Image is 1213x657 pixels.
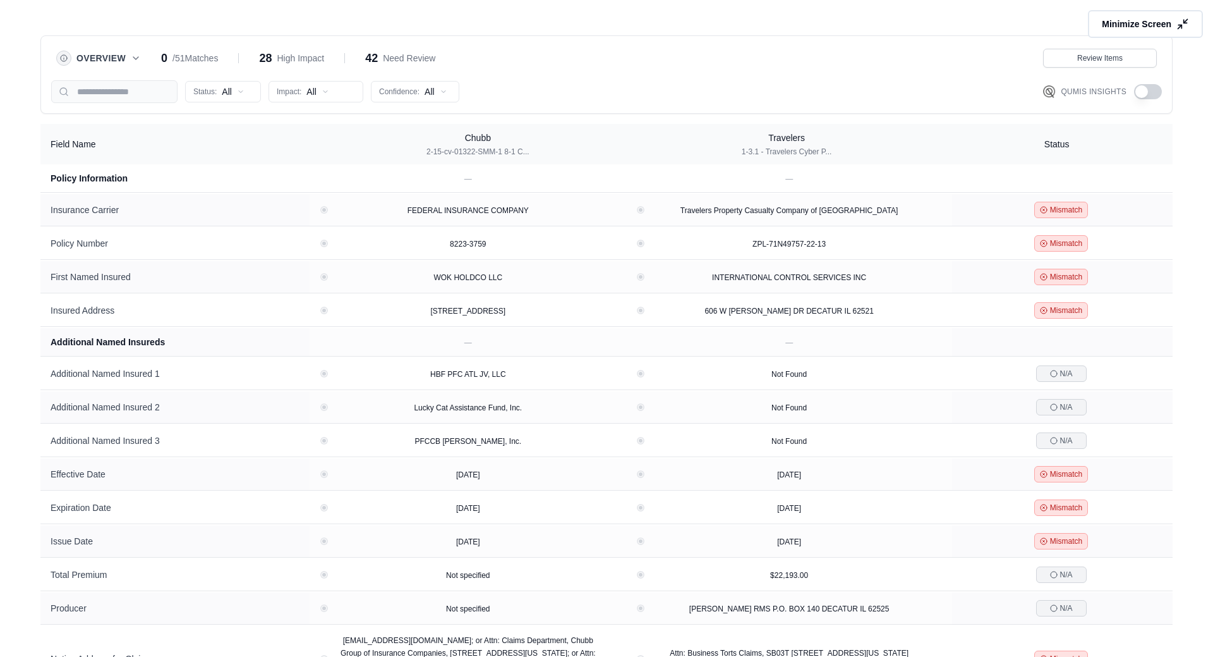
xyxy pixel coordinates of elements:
[450,240,486,249] span: 8223-3759
[1043,49,1157,68] button: Review Items
[639,506,643,510] button: View confidence details
[777,470,801,479] span: [DATE]
[639,472,643,476] button: View confidence details
[1061,87,1126,97] span: Qumis Insights
[1060,570,1073,580] span: N/A
[322,472,326,476] button: View confidence details
[771,403,807,412] span: Not Found
[322,439,326,443] button: View confidence details
[639,242,643,245] button: View confidence details
[433,273,502,282] span: WOK HOLDCO LLC
[322,606,326,610] button: View confidence details
[51,367,299,380] div: Additional Named Insured 1
[51,568,299,581] div: Total Premium
[259,49,272,67] span: 28
[222,85,232,98] span: All
[76,52,141,64] button: Overview
[76,52,126,64] span: Overview
[322,309,326,312] button: View confidence details
[51,237,299,250] div: Policy Number
[172,52,218,64] span: / 51 Matches
[185,81,261,102] button: Status:All
[639,275,643,279] button: View confidence details
[277,87,301,97] span: Impact:
[1077,53,1123,63] span: Review Items
[51,401,299,414] div: Additional Named Insured 2
[639,208,643,212] button: View confidence details
[640,132,934,144] div: Travelers
[331,132,625,144] div: Chubb
[704,307,873,316] span: 606 W [PERSON_NAME] DR DECATUR IL 62521
[785,338,793,347] span: —
[322,275,326,279] button: View confidence details
[464,338,472,347] span: —
[322,506,326,510] button: View confidence details
[770,571,808,580] span: $22,193.00
[277,52,324,64] span: High Impact
[1060,369,1073,379] span: N/A
[941,124,1173,164] th: Status
[40,124,323,164] th: Field Name
[425,85,435,98] span: All
[777,504,801,513] span: [DATE]
[1050,503,1082,513] span: Mismatch
[639,573,643,577] button: View confidence details
[51,602,299,615] div: Producer
[785,175,793,183] span: —
[331,147,625,157] div: 2-15-cv-01322-SMM-1 8-1 C...
[371,81,459,102] button: Confidence:All
[1050,205,1082,215] span: Mismatch
[1050,536,1082,546] span: Mismatch
[414,437,521,446] span: PFCCB [PERSON_NAME], Inc.
[771,437,807,446] span: Not Found
[456,504,480,513] span: [DATE]
[51,271,299,283] div: First Named Insured
[1088,10,1203,38] button: Minimize Screen
[51,172,299,185] div: Policy Information
[430,307,505,316] span: [STREET_ADDRESS]
[322,573,326,577] button: View confidence details
[322,208,326,212] button: View confidence details
[1050,272,1082,282] span: Mismatch
[689,605,890,613] span: [PERSON_NAME] RMS P.O. BOX 140 DECATUR IL 62525
[680,206,898,215] span: Travelers Property Casualty Company of [GEOGRAPHIC_DATA]
[1060,402,1073,412] span: N/A
[777,537,801,546] span: [DATE]
[639,439,643,443] button: View confidence details
[456,537,480,546] span: [DATE]
[752,240,826,249] span: ZPL-71N49757-22-13
[639,309,643,312] button: View confidence details
[456,470,480,479] span: [DATE]
[365,49,378,67] span: 42
[446,571,490,580] span: Not specified
[322,242,326,245] button: View confidence details
[1060,436,1073,446] span: N/A
[51,468,299,481] div: Effective Date
[51,535,299,548] div: Issue Date
[1050,469,1082,479] span: Mismatch
[383,52,435,64] span: Need Review
[712,273,866,282] span: INTERNATIONAL CONTROL SERVICES INC
[446,605,490,613] span: Not specified
[430,370,506,379] span: HBF PFC ATL JV, LLC
[1050,305,1082,316] span: Mismatch
[407,206,529,215] span: FEDERAL INSURANCE COMPANY
[1060,603,1073,613] span: N/A
[322,372,326,376] button: View confidence details
[1050,238,1082,249] span: Mismatch
[414,403,522,412] span: Lucky Cat Assistance Fund, Inc.
[51,501,299,514] div: Expiration Date
[639,372,643,376] button: View confidence details
[306,85,317,98] span: All
[639,539,643,543] button: View confidence details
[51,304,299,317] div: Insured Address
[193,87,217,97] span: Status:
[1102,18,1171,30] span: Minimize Screen
[640,147,934,157] div: 1-3.1 - Travelers Cyber P...
[771,370,807,379] span: Not Found
[322,405,326,409] button: View confidence details
[464,175,472,183] span: —
[639,405,643,409] button: View confidence details
[161,49,167,67] span: 0
[379,87,419,97] span: Confidence:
